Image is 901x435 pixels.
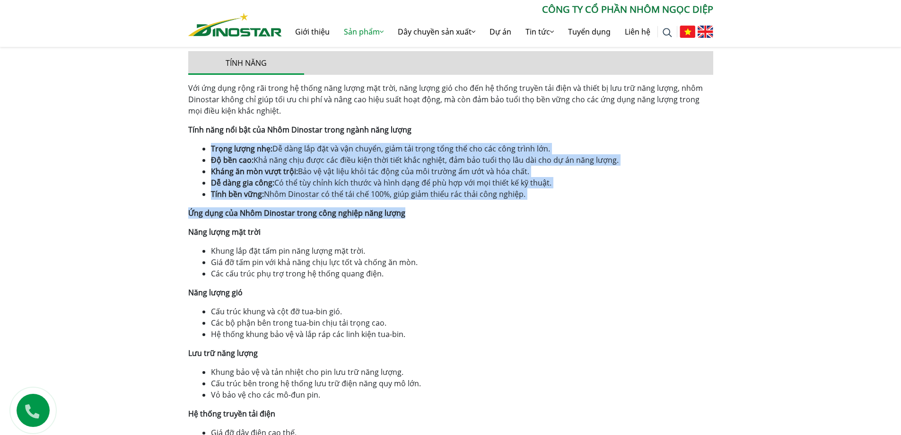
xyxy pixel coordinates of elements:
[618,17,657,47] a: Liên hệ
[482,17,518,47] a: Dự án
[211,306,342,317] span: Cấu trúc khung và cột đỡ tua-bin gió.
[188,51,304,75] button: Tính năng
[211,189,264,199] b: Tính bền vững:
[518,17,561,47] a: Tin tức
[663,28,672,37] img: search
[211,178,274,188] b: Dễ dàng gia công:
[188,13,282,36] img: Nhôm Dinostar
[211,329,405,339] span: Hệ thống khung bảo vệ và lắp ráp các linh kiện tua-bin.
[211,390,320,400] span: Vỏ bảo vệ cho các mô-đun pin.
[188,408,275,419] b: Hệ thống truyền tải điện
[298,166,529,177] span: Bảo vệ vật liệu khỏi tác động của môi trường ẩm ướt và hóa chất.
[211,257,418,267] span: Giá đỡ tấm pin với khả năng chịu lực tốt và chống ăn mòn.
[561,17,618,47] a: Tuyển dụng
[698,26,713,38] img: English
[211,166,298,177] b: Kháng ăn mòn vượt trội:
[288,17,337,47] a: Giới thiệu
[188,208,405,218] b: Ứng dụng của Nhôm Dinostar trong công nghiệp năng lượng
[337,17,391,47] a: Sản phẩm
[282,2,713,17] p: CÔNG TY CỔ PHẦN NHÔM NGỌC DIỆP
[254,155,619,165] span: Khả năng chịu được các điều kiện thời tiết khắc nghiệt, đảm bảo tuổi thọ lâu dài cho dự án năng l...
[188,348,258,358] b: Lưu trữ năng lượng
[211,367,403,377] span: Khung bảo vệ và tản nhiệt cho pin lưu trữ năng lượng.
[188,124,411,135] b: Tính năng nổi bật của Nhôm Dinostar trong ngành năng lượng
[188,287,243,298] b: Năng lượng gió
[211,246,365,256] span: Khung lắp đặt tấm pin năng lượng mặt trời.
[680,26,695,38] img: Tiếng Việt
[211,143,272,154] b: Trọng lượng nhẹ:
[211,155,254,165] b: Độ bền cao:
[274,178,551,188] span: Có thể tùy chỉnh kích thước và hình dạng để phù hợp với mọi thiết kế kỹ thuật.
[211,318,386,328] span: Các bộ phận bên trong tua-bin chịu tải trọng cao.
[211,378,421,389] span: Cấu trúc bên trong hệ thống lưu trữ điện năng quy mô lớn.
[188,227,261,237] b: Năng lượng mặt trời
[188,83,703,116] span: Với ứng dụng rộng rãi trong hệ thống năng lượng mặt trời, năng lượng gió cho đến hệ thống truyền ...
[264,189,525,199] span: Nhôm Dinostar có thể tái chế 100%, giúp giảm thiểu rác thải công nghiệp.
[211,268,384,279] span: Các cấu trúc phụ trợ trong hệ thống quang điện.
[272,143,550,154] span: Dễ dàng lắp đặt và vận chuyển, giảm tải trọng tổng thể cho các công trình lớn.
[391,17,482,47] a: Dây chuyền sản xuất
